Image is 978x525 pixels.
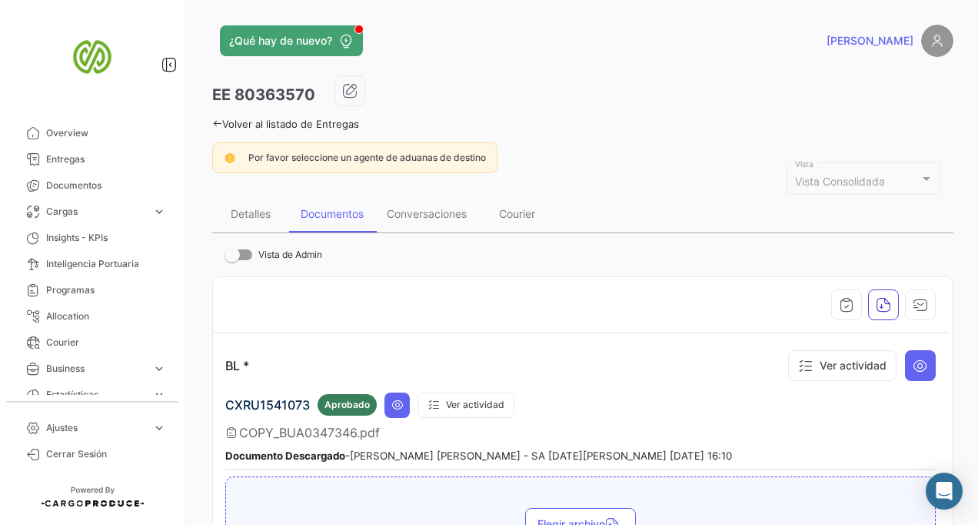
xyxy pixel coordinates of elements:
span: expand_more [152,388,166,402]
div: Detalles [231,207,271,220]
span: Programas [46,283,166,297]
span: COPY_BUA0347346.pdf [239,425,380,440]
small: - [PERSON_NAME] [PERSON_NAME] - SA [DATE][PERSON_NAME] [DATE] 16:10 [225,450,732,462]
span: expand_more [152,205,166,219]
a: Entregas [12,146,172,172]
span: Cargas [46,205,146,219]
span: Courier [46,336,166,349]
a: Overview [12,120,172,146]
a: Inteligencia Portuaria [12,251,172,277]
span: Estadísticas [46,388,146,402]
div: Courier [499,207,535,220]
span: expand_more [152,362,166,376]
span: Aprobado [324,398,370,412]
span: Vista de Admin [258,246,322,264]
span: Allocation [46,309,166,323]
mat-select-trigger: Vista Consolidada [795,175,885,188]
a: Programas [12,277,172,303]
span: Documentos [46,179,166,192]
span: Inteligencia Portuaria [46,257,166,271]
span: Overview [46,126,166,140]
a: Volver al listado de Entregas [212,118,359,130]
a: Allocation [12,303,172,329]
b: Documento Descargado [225,450,345,462]
span: Por favor seleccione un agente de aduanas de destino [248,152,486,163]
div: Abrir Intercom Messenger [926,473,963,510]
div: Documentos [301,207,364,220]
span: expand_more [152,421,166,435]
div: Conversaciones [387,207,467,220]
button: ¿Qué hay de nuevo? [220,25,363,56]
img: san-miguel-logo.png [54,18,131,95]
span: Entregas [46,152,166,166]
span: Ajustes [46,421,146,435]
a: Insights - KPIs [12,225,172,251]
h3: EE 80363570 [212,84,315,105]
button: Ver actividad [417,393,514,418]
span: [PERSON_NAME] [827,33,913,48]
span: ¿Qué hay de nuevo? [229,33,332,48]
span: Cerrar Sesión [46,447,166,461]
a: Courier [12,329,172,356]
span: Insights - KPIs [46,231,166,245]
span: Business [46,362,146,376]
span: CXRU1541073 [225,397,310,413]
button: Ver actividad [788,350,896,381]
img: placeholder-user.png [921,25,953,57]
a: Documentos [12,172,172,199]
